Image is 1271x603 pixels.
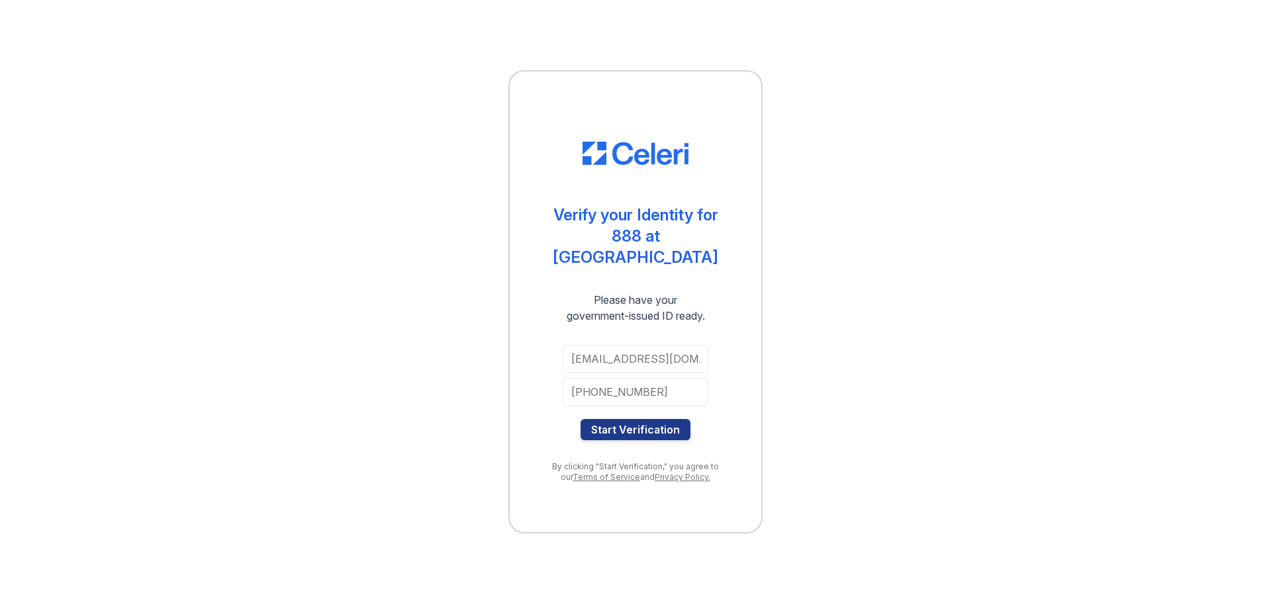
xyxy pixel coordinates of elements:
a: Terms of Service [573,472,640,482]
input: Email [563,345,708,373]
a: Privacy Policy. [655,472,710,482]
div: Verify your Identity for 888 at [GEOGRAPHIC_DATA] [536,205,735,268]
img: CE_Logo_Blue-a8612792a0a2168367f1c8372b55b34899dd931a85d93a1a3d3e32e68fde9ad4.png [583,142,688,165]
button: Start Verification [581,419,690,440]
div: By clicking "Start Verification," you agree to our and [536,461,735,483]
div: Please have your government-issued ID ready. [543,292,729,324]
input: Phone [563,378,708,406]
